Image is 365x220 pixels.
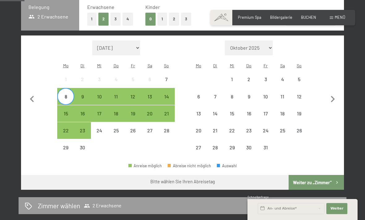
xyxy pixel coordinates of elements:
[291,122,307,139] div: Sun Oct 26 2025
[57,122,74,139] div: Abreise möglich
[291,77,307,92] div: 5
[87,13,97,25] button: 1
[91,122,108,139] div: Abreise nicht möglich
[141,88,158,105] div: Abreise möglich
[125,105,141,122] div: Abreise möglich
[108,105,124,122] div: Abreise möglich
[141,105,158,122] div: Sat Sep 20 2025
[168,164,211,168] div: Abreise nicht möglich
[190,139,207,156] div: Mon Oct 27 2025
[191,145,206,160] div: 27
[158,88,175,105] div: Abreise möglich
[57,88,74,105] div: Mon Sep 08 2025
[274,122,291,139] div: Sat Oct 25 2025
[196,63,201,68] abbr: Montag
[169,13,179,25] button: 2
[92,94,107,110] div: 10
[57,139,74,156] div: Mon Sep 29 2025
[224,94,240,110] div: 8
[125,88,141,105] div: Abreise möglich
[257,139,274,156] div: Fri Oct 31 2025
[57,139,74,156] div: Abreise nicht möglich
[257,105,274,122] div: Abreise nicht möglich
[217,164,237,168] div: Auswahl
[224,71,240,88] div: Abreise nicht möglich
[108,128,124,143] div: 25
[190,105,207,122] div: Abreise nicht möglich
[158,71,175,88] div: Abreise nicht möglich
[57,71,74,88] div: Abreise nicht möglich
[150,179,215,185] div: Bitte wählen Sie Ihren Abreisetag
[224,88,240,105] div: Abreise nicht möglich
[58,94,73,110] div: 8
[141,105,158,122] div: Abreise möglich
[80,63,84,68] abbr: Dienstag
[241,145,256,160] div: 30
[207,88,224,105] div: Abreise nicht möglich
[74,105,91,122] div: Tue Sep 16 2025
[74,139,91,156] div: Abreise nicht möglich
[224,128,240,143] div: 22
[125,88,141,105] div: Fri Sep 12 2025
[145,4,160,10] span: Kinder
[57,71,74,88] div: Mon Sep 01 2025
[158,88,175,105] div: Sun Sep 14 2025
[108,105,124,122] div: Thu Sep 18 2025
[240,122,257,139] div: Thu Oct 23 2025
[224,88,240,105] div: Wed Oct 08 2025
[125,71,141,88] div: Fri Sep 05 2025
[257,71,274,88] div: Fri Oct 03 2025
[224,71,240,88] div: Wed Oct 01 2025
[224,139,240,156] div: Abreise nicht möglich
[291,88,307,105] div: Abreise nicht möglich
[238,15,261,20] a: Premium Spa
[28,4,72,10] h3: Belegung
[125,94,141,110] div: 12
[75,94,90,110] div: 9
[258,77,273,92] div: 3
[158,71,175,88] div: Sun Sep 07 2025
[246,63,251,68] abbr: Donnerstag
[122,13,133,25] button: 4
[58,77,73,92] div: 1
[291,128,307,143] div: 26
[91,88,108,105] div: Abreise möglich
[240,88,257,105] div: Abreise nicht möglich
[240,105,257,122] div: Abreise nicht möglich
[274,88,291,105] div: Sat Oct 11 2025
[213,63,217,68] abbr: Dienstag
[141,71,158,88] div: Abreise nicht möglich
[207,139,224,156] div: Tue Oct 28 2025
[326,40,339,156] button: Nächster Monat
[158,122,175,139] div: Sun Sep 28 2025
[224,105,240,122] div: Abreise nicht möglich
[240,122,257,139] div: Abreise nicht möglich
[75,77,90,92] div: 2
[91,88,108,105] div: Wed Sep 10 2025
[158,122,175,139] div: Abreise nicht möglich
[291,88,307,105] div: Sun Oct 12 2025
[125,111,141,127] div: 19
[57,88,74,105] div: Abreise möglich
[74,105,91,122] div: Abreise möglich
[142,111,157,127] div: 20
[191,94,206,110] div: 6
[91,122,108,139] div: Wed Sep 24 2025
[181,13,191,25] button: 3
[159,111,174,127] div: 21
[289,175,344,190] button: Weiter zu „Zimmer“
[141,71,158,88] div: Sat Sep 06 2025
[224,111,240,127] div: 15
[108,94,124,110] div: 11
[335,15,345,20] span: Menü
[208,128,223,143] div: 21
[291,105,307,122] div: Sun Oct 19 2025
[74,139,91,156] div: Tue Sep 30 2025
[240,139,257,156] div: Abreise nicht möglich
[125,71,141,88] div: Abreise nicht möglich
[224,145,240,160] div: 29
[128,164,162,168] div: Anreise möglich
[26,40,39,156] button: Vorheriger Monat
[58,111,73,127] div: 15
